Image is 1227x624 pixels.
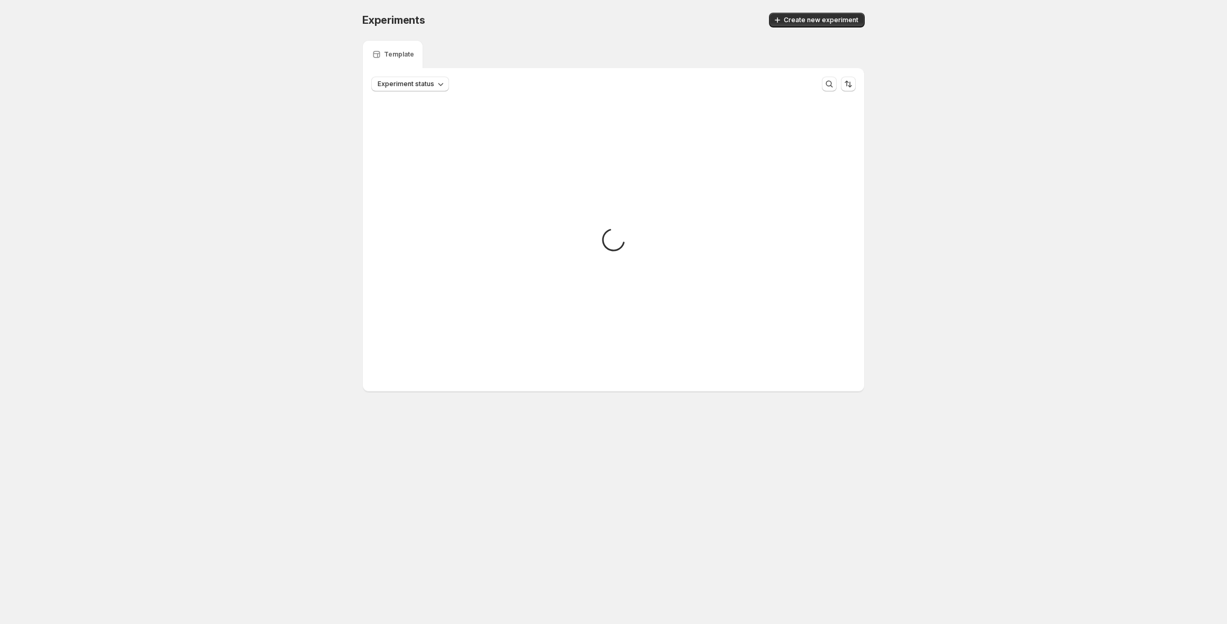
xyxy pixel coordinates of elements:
[841,77,856,91] button: Sort the results
[784,16,858,24] span: Create new experiment
[769,13,865,27] button: Create new experiment
[362,14,425,26] span: Experiments
[371,77,449,91] button: Experiment status
[378,80,434,88] span: Experiment status
[384,50,414,59] p: Template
